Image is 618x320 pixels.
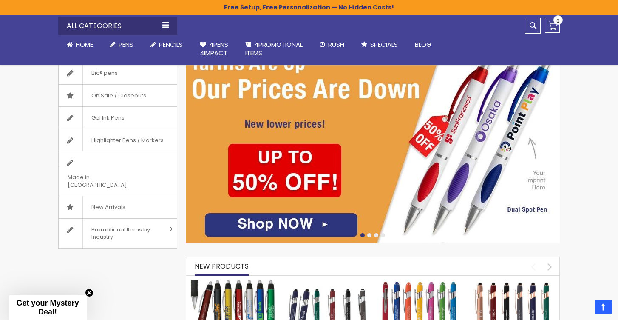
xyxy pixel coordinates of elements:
[191,35,237,63] a: 4Pens4impact
[200,40,228,57] span: 4Pens 4impact
[82,129,172,151] span: Highlighter Pens / Markers
[406,35,440,54] a: Blog
[59,151,177,196] a: Made in [GEOGRAPHIC_DATA]
[471,280,556,287] a: Ellipse Softy Rose Gold Classic with Stylus Pen - Silver Laser
[82,107,133,129] span: Gel Ink Pens
[82,62,126,84] span: Bic® pens
[370,40,398,49] span: Specials
[119,40,133,49] span: Pens
[16,299,79,316] span: Get your Mystery Deal!
[82,85,155,107] span: On Sale / Closeouts
[328,40,344,49] span: Rush
[142,35,191,54] a: Pencils
[58,17,177,35] div: All Categories
[186,44,560,243] img: /cheap-promotional-products.html
[85,289,94,297] button: Close teaser
[82,219,167,248] span: Promotional Items by Industry
[526,259,541,274] div: prev
[595,300,612,314] a: Top
[545,18,560,33] a: 0
[190,280,275,287] a: The Barton Custom Pens Special Offer
[59,62,177,84] a: Bic® pens
[9,295,87,320] div: Get your Mystery Deal!Close teaser
[284,280,369,287] a: Custom Soft Touch Metal Pen - Stylus Top
[245,40,303,57] span: 4PROMOTIONAL ITEMS
[377,280,462,287] a: Ellipse Softy Brights with Stylus Pen - Laser
[542,259,557,274] div: next
[102,35,142,54] a: Pens
[59,166,156,196] span: Made in [GEOGRAPHIC_DATA]
[76,40,93,49] span: Home
[353,35,406,54] a: Specials
[59,85,177,107] a: On Sale / Closeouts
[59,107,177,129] a: Gel Ink Pens
[59,219,177,248] a: Promotional Items by Industry
[415,40,431,49] span: Blog
[311,35,353,54] a: Rush
[159,40,183,49] span: Pencils
[58,35,102,54] a: Home
[59,196,177,218] a: New Arrivals
[556,17,560,25] span: 0
[59,129,177,151] a: Highlighter Pens / Markers
[82,196,134,218] span: New Arrivals
[195,261,249,271] span: New Products
[237,35,311,63] a: 4PROMOTIONALITEMS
